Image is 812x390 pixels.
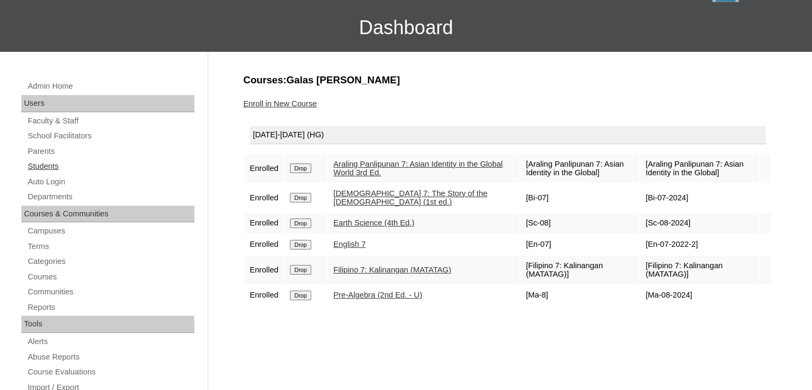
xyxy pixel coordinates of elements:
[245,285,284,306] td: Enrolled
[290,193,311,202] input: Drop
[334,266,451,274] a: Filipino 7: Kalinangan (MATATAG)
[21,95,194,112] div: Users
[27,301,194,314] a: Reports
[334,291,422,299] a: Pre-Algebra (2nd Ed. - U)
[27,190,194,204] a: Departments
[27,270,194,284] a: Courses
[27,114,194,128] a: Faculty & Staff
[27,285,194,299] a: Communities
[245,184,284,212] td: Enrolled
[290,163,311,173] input: Drop
[290,219,311,228] input: Drop
[27,160,194,173] a: Students
[27,335,194,348] a: Alerts
[27,224,194,238] a: Campuses
[21,206,194,223] div: Courses & Communities
[290,240,311,249] input: Drop
[290,291,311,300] input: Drop
[334,160,503,177] a: Araling Panlipunan 7: Asian Identity in the Global World 3rd Ed.
[334,189,487,207] a: [DEMOGRAPHIC_DATA] 7: The Story of the [DEMOGRAPHIC_DATA] (1st ed.)
[250,126,766,144] div: [DATE]-[DATE] (HG)
[27,80,194,93] a: Admin Home
[640,184,759,212] td: [Bi-07-2024]
[243,99,317,108] a: Enroll in New Course
[521,213,639,233] td: [Sc-08]
[27,175,194,189] a: Auto Login
[27,255,194,268] a: Categories
[521,256,639,284] td: [Filipino 7: Kalinangan (MATATAG)]
[521,235,639,255] td: [En-07]
[27,145,194,158] a: Parents
[640,256,759,284] td: [Filipino 7: Kalinangan (MATATAG)]
[290,265,311,275] input: Drop
[27,240,194,253] a: Terms
[27,129,194,143] a: School Facilitators
[245,235,284,255] td: Enrolled
[640,213,759,233] td: [Sc-08-2024]
[21,316,194,333] div: Tools
[27,350,194,364] a: Abuse Reports
[640,235,759,255] td: [En-07-2022-2]
[245,154,284,183] td: Enrolled
[640,154,759,183] td: [Araling Panlipunan 7: Asian Identity in the Global]
[245,256,284,284] td: Enrolled
[5,4,807,52] h3: Dashboard
[243,73,772,87] h3: Courses:Galas [PERSON_NAME]
[521,154,639,183] td: [Araling Panlipunan 7: Asian Identity in the Global]
[521,285,639,306] td: [Ma-8]
[334,219,415,227] a: Earth Science (4th Ed.)
[640,285,759,306] td: [Ma-08-2024]
[521,184,639,212] td: [Bi-07]
[27,365,194,379] a: Course Evaluations
[245,213,284,233] td: Enrolled
[334,240,366,248] a: English 7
